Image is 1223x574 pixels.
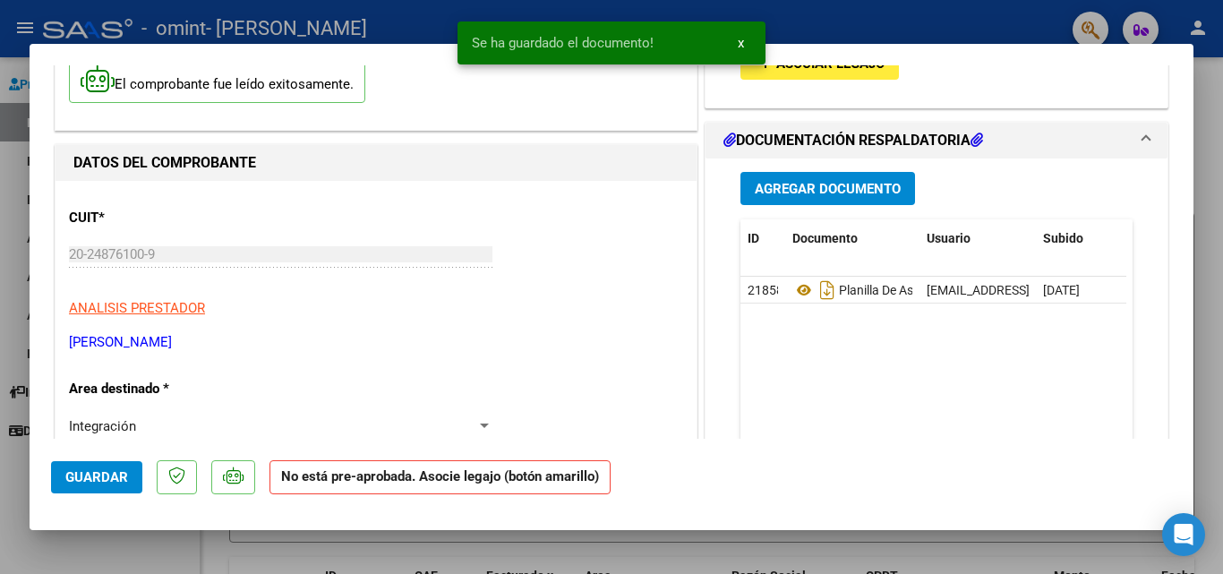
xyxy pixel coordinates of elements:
datatable-header-cell: Usuario [919,219,1036,258]
i: Descargar documento [816,276,839,304]
span: x [738,35,744,51]
span: Usuario [927,231,971,245]
span: ANALISIS PRESTADOR [69,300,205,316]
span: Planilla De Asistencia [792,283,956,297]
span: Guardar [65,469,128,485]
span: Se ha guardado el documento! [472,34,654,52]
div: DOCUMENTACIÓN RESPALDATORIA [706,158,1167,530]
span: Agregar Documento [755,181,901,197]
datatable-header-cell: Documento [785,219,919,258]
span: Integración [69,418,136,434]
datatable-header-cell: ID [740,219,785,258]
span: Documento [792,231,858,245]
span: [DATE] [1043,283,1080,297]
span: ID [748,231,759,245]
p: El comprobante fue leído exitosamente. [69,59,365,103]
datatable-header-cell: Subido [1036,219,1125,258]
h1: DOCUMENTACIÓN RESPALDATORIA [723,130,983,151]
datatable-header-cell: Acción [1125,219,1215,258]
p: [PERSON_NAME] [69,332,683,353]
button: Agregar Documento [740,172,915,205]
button: Guardar [51,461,142,493]
p: Area destinado * [69,379,253,399]
div: Open Intercom Messenger [1162,513,1205,556]
mat-expansion-panel-header: DOCUMENTACIÓN RESPALDATORIA [706,123,1167,158]
strong: DATOS DEL COMPROBANTE [73,154,256,171]
p: CUIT [69,208,253,228]
button: x [723,27,758,59]
span: 21858 [748,283,783,297]
div: PREAPROBACIÓN PARA INTEGRACION [706,33,1167,107]
strong: No está pre-aprobada. Asocie legajo (botón amarillo) [269,460,611,495]
span: Subido [1043,231,1083,245]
